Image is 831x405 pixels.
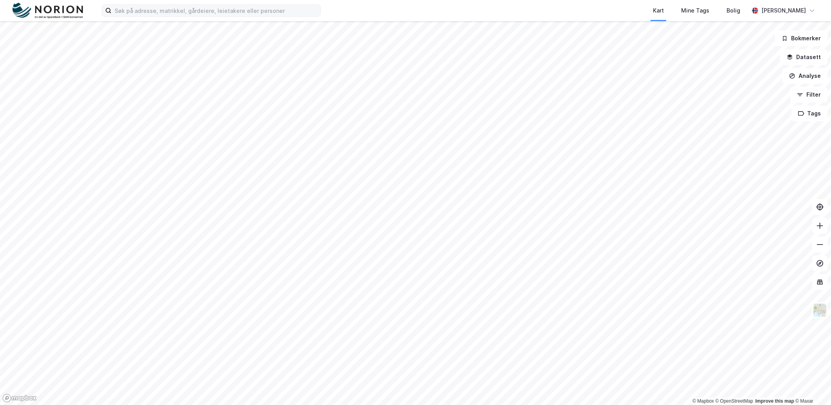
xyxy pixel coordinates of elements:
a: Improve this map [755,398,794,404]
div: Kart [653,6,664,15]
iframe: Chat Widget [792,367,831,405]
img: Z [813,303,827,318]
button: Datasett [780,49,828,65]
a: OpenStreetMap [716,398,754,404]
button: Analyse [782,68,828,84]
a: Mapbox [692,398,714,404]
button: Filter [790,87,828,103]
button: Bokmerker [775,31,828,46]
div: Bolig [727,6,740,15]
a: Mapbox homepage [2,394,37,403]
img: norion-logo.80e7a08dc31c2e691866.png [13,3,83,19]
div: [PERSON_NAME] [761,6,806,15]
div: Kontrollprogram for chat [792,367,831,405]
input: Søk på adresse, matrikkel, gårdeiere, leietakere eller personer [112,5,320,16]
div: Mine Tags [681,6,709,15]
button: Tags [791,106,828,121]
